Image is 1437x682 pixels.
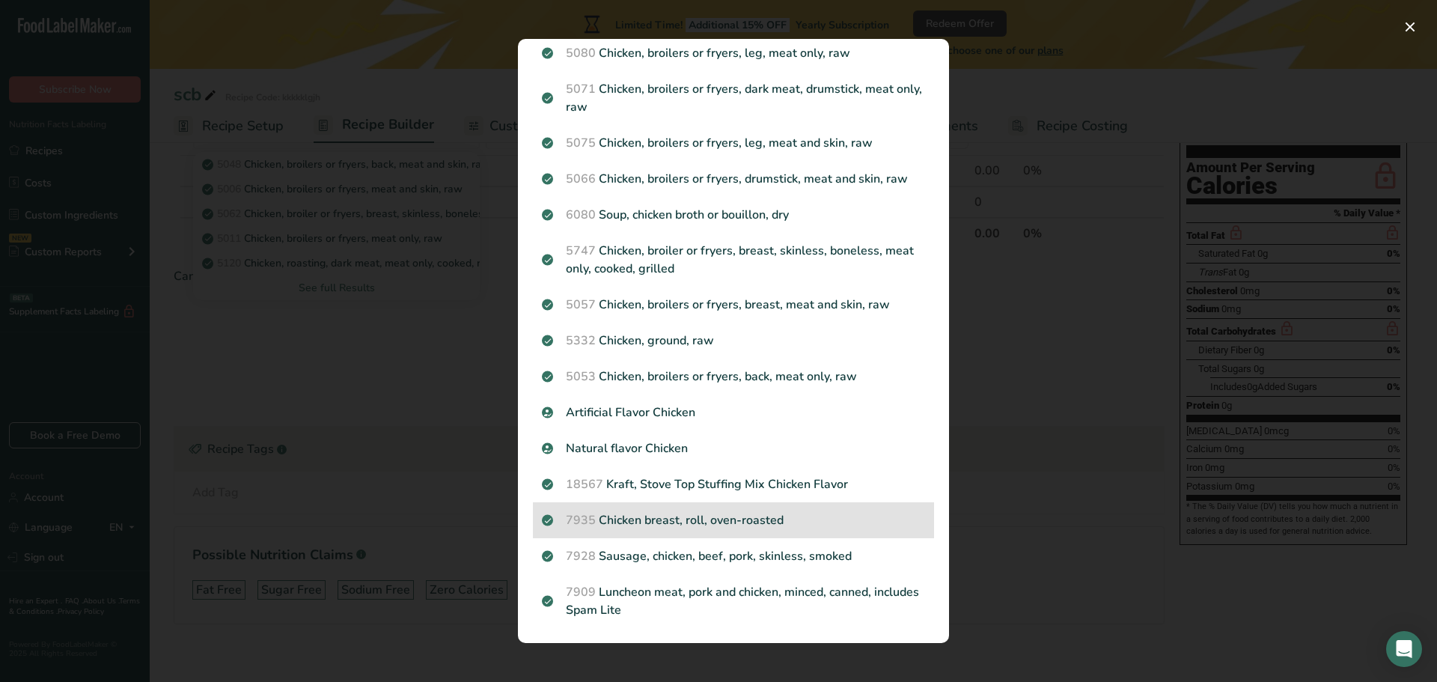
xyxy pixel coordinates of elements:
[542,404,925,421] p: Artificial Flavor Chicken
[542,583,925,619] p: Luncheon meat, pork and chicken, minced, canned, includes Spam Lite
[542,206,925,224] p: Soup, chicken broth or bouillon, dry
[566,45,596,61] span: 5080
[542,296,925,314] p: Chicken, broilers or fryers, breast, meat and skin, raw
[542,134,925,152] p: Chicken, broilers or fryers, leg, meat and skin, raw
[566,171,596,187] span: 5066
[566,81,596,97] span: 5071
[542,511,925,529] p: Chicken breast, roll, oven-roasted
[542,170,925,188] p: Chicken, broilers or fryers, drumstick, meat and skin, raw
[542,44,925,62] p: Chicken, broilers or fryers, leg, meat only, raw
[566,243,596,259] span: 5747
[566,207,596,223] span: 6080
[542,439,925,457] p: Natural flavor Chicken
[566,584,596,600] span: 7909
[542,475,925,493] p: Kraft, Stove Top Stuffing Mix Chicken Flavor
[542,242,925,278] p: Chicken, broiler or fryers, breast, skinless, boneless, meat only, cooked, grilled
[566,548,596,564] span: 7928
[542,332,925,350] p: Chicken, ground, raw
[566,296,596,313] span: 5057
[566,368,596,385] span: 5053
[566,476,603,493] span: 18567
[566,332,596,349] span: 5332
[566,135,596,151] span: 5075
[542,80,925,116] p: Chicken, broilers or fryers, dark meat, drumstick, meat only, raw
[542,368,925,386] p: Chicken, broilers or fryers, back, meat only, raw
[542,547,925,565] p: Sausage, chicken, beef, pork, skinless, smoked
[1386,631,1422,667] div: Open Intercom Messenger
[566,512,596,529] span: 7935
